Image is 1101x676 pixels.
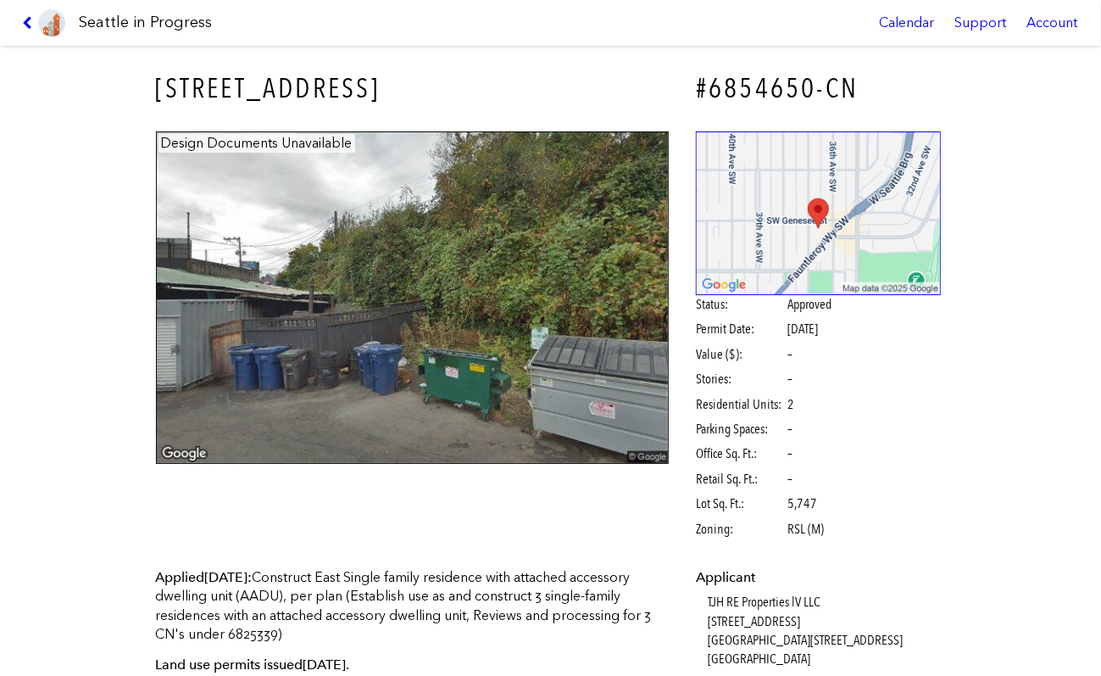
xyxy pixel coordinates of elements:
img: staticmap [696,131,941,295]
span: 5,747 [787,494,817,513]
span: – [787,345,792,364]
span: [DATE] [303,656,347,673]
img: 4408_37TH_AVE_SW_SEATTLE.jpg [156,131,670,465]
span: Residential Units: [696,395,785,414]
p: Land use permits issued . [156,656,670,674]
span: – [787,444,792,463]
span: Permit Date: [696,320,785,338]
p: Construct East Single family residence with attached accessory dwelling unit (AADU), per plan (Es... [156,568,670,645]
span: Status: [696,295,785,314]
span: [DATE] [787,321,818,337]
span: Parking Spaces: [696,420,785,439]
h4: #6854650-CN [696,70,941,108]
span: [DATE] [205,569,248,585]
span: Approved [787,295,831,314]
span: – [787,470,792,489]
figcaption: Design Documents Unavailable [158,134,355,153]
dd: TJH RE Properties lV LLC [STREET_ADDRESS] [GEOGRAPHIC_DATA][STREET_ADDRESS] [GEOGRAPHIC_DATA] [708,593,941,669]
span: 2 [787,395,794,414]
span: Value ($): [696,345,785,364]
span: Lot Sq. Ft.: [696,494,785,513]
span: Stories: [696,370,785,388]
h1: Seattle in Progress [79,12,212,33]
span: – [787,370,792,388]
span: – [787,420,792,439]
span: Office Sq. Ft.: [696,444,785,463]
span: Applied : [156,569,253,585]
h3: [STREET_ADDRESS] [156,70,670,108]
span: Zoning: [696,520,785,539]
dt: Applicant [696,568,941,587]
span: RSL (M) [787,520,824,539]
img: favicon-96x96.png [38,9,65,36]
span: Retail Sq. Ft.: [696,470,785,489]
